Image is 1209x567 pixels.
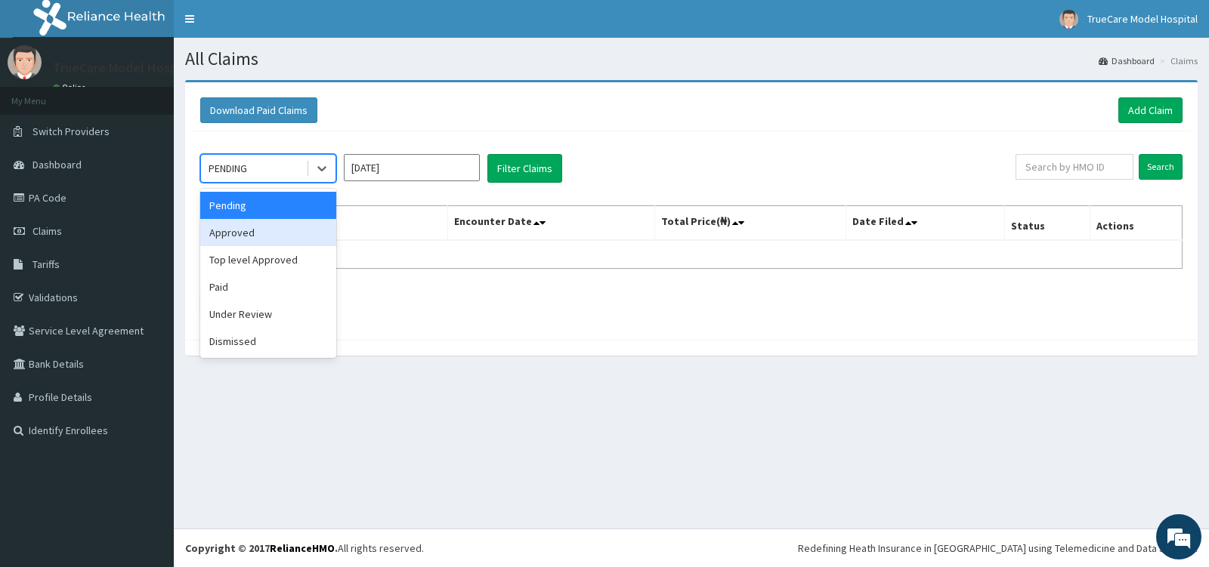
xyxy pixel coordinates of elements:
[1118,97,1183,123] a: Add Claim
[1099,54,1155,67] a: Dashboard
[798,541,1198,556] div: Redefining Heath Insurance in [GEOGRAPHIC_DATA] using Telemedicine and Data Science!
[200,300,336,328] div: Under Review
[270,541,335,555] a: RelianceHMO
[487,154,562,183] button: Filter Claims
[1004,206,1090,241] th: Status
[1156,54,1198,67] li: Claims
[185,541,338,555] strong: Copyright © 2017 .
[174,528,1209,567] footer: All rights reserved.
[448,206,654,241] th: Encounter Date
[53,61,197,75] p: TrueCare Model Hospital
[1087,12,1198,26] span: TrueCare Model Hospital
[53,82,89,93] a: Online
[200,246,336,273] div: Top level Approved
[8,45,42,79] img: User Image
[1059,10,1078,29] img: User Image
[32,158,82,171] span: Dashboard
[200,328,336,355] div: Dismissed
[1090,206,1182,241] th: Actions
[1016,154,1134,180] input: Search by HMO ID
[185,49,1198,69] h1: All Claims
[209,161,247,176] div: PENDING
[1139,154,1183,180] input: Search
[200,219,336,246] div: Approved
[200,97,317,123] button: Download Paid Claims
[32,257,60,271] span: Tariffs
[654,206,846,241] th: Total Price(₦)
[344,154,480,181] input: Select Month and Year
[32,125,110,138] span: Switch Providers
[200,273,336,300] div: Paid
[200,192,336,219] div: Pending
[32,224,62,238] span: Claims
[846,206,1005,241] th: Date Filed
